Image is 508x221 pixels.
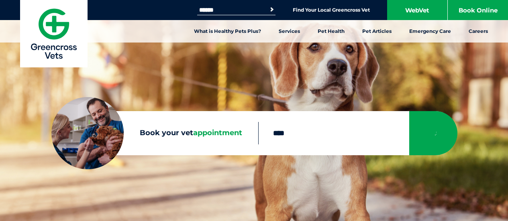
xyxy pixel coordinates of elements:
[293,7,370,13] a: Find Your Local Greencross Vet
[460,20,497,43] a: Careers
[353,20,400,43] a: Pet Articles
[270,20,309,43] a: Services
[185,20,270,43] a: What is Healthy Pets Plus?
[268,6,276,14] button: Search
[309,20,353,43] a: Pet Health
[193,128,242,137] span: appointment
[51,127,258,139] label: Book your vet
[400,20,460,43] a: Emergency Care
